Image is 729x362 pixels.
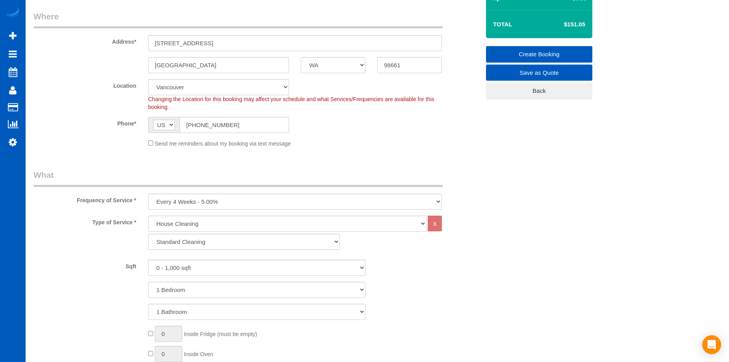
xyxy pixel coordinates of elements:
[486,46,592,63] a: Create Booking
[33,169,443,187] legend: What
[33,11,443,28] legend: Where
[702,335,721,354] div: Open Intercom Messenger
[184,351,213,357] span: Inside Oven
[486,83,592,99] a: Back
[184,331,257,337] span: Inside Fridge (must be empty)
[486,65,592,81] a: Save as Quote
[28,194,142,204] label: Frequency of Service *
[377,57,442,73] input: Zip Code*
[493,21,512,28] strong: Total
[28,79,142,90] label: Location
[28,216,142,226] label: Type of Service *
[28,117,142,127] label: Phone*
[5,8,20,19] img: Automaid Logo
[28,35,142,46] label: Address*
[28,260,142,270] label: Sqft
[180,117,289,133] input: Phone*
[155,140,291,147] span: Send me reminders about my booking via text message
[148,57,289,73] input: City*
[540,21,585,28] h4: $151.05
[148,96,434,110] span: Changing the Location for this booking may affect your schedule and what Services/Frequencies are...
